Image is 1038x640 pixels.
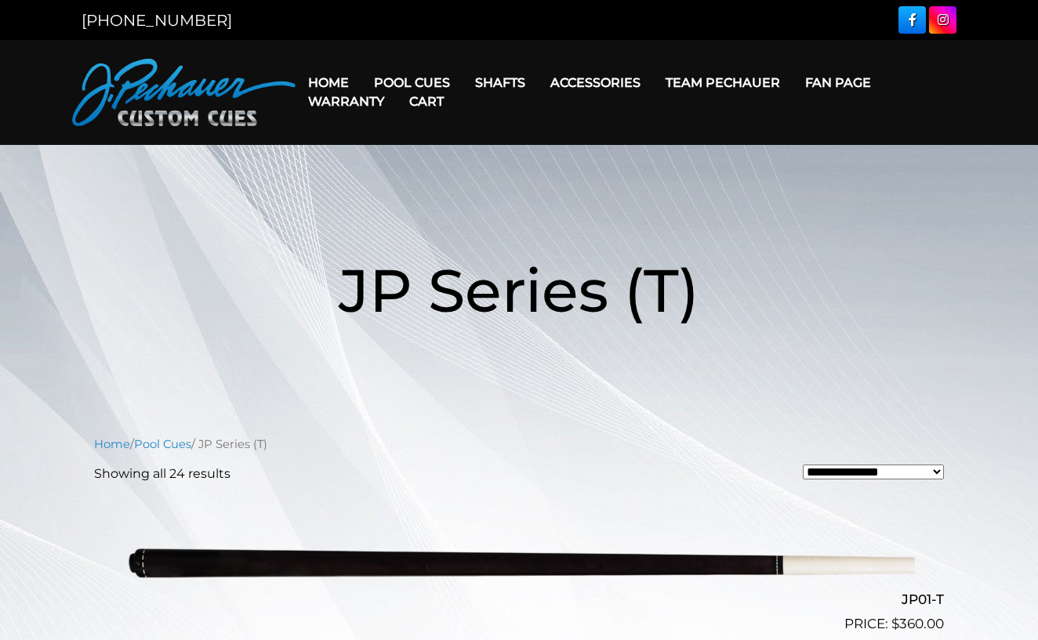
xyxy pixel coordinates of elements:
a: Fan Page [793,63,884,103]
a: Cart [397,81,456,121]
a: Pool Cues [134,437,191,451]
span: JP Series (T) [339,254,699,327]
a: JP01-T $360.00 [94,496,944,634]
a: Home [296,63,361,103]
img: Pechauer Custom Cues [72,59,296,126]
a: Pool Cues [361,63,463,103]
nav: Breadcrumb [94,436,944,453]
p: Showing all 24 results [94,465,230,483]
a: Home [94,437,130,451]
select: Shop order [803,465,944,479]
a: Team Pechauer [653,63,793,103]
h2: JP01-T [94,584,944,613]
bdi: 360.00 [891,616,944,631]
span: $ [891,616,899,631]
a: [PHONE_NUMBER] [82,11,232,30]
a: Warranty [296,81,397,121]
img: JP01-T [123,496,915,627]
a: Accessories [538,63,653,103]
a: Shafts [463,63,538,103]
